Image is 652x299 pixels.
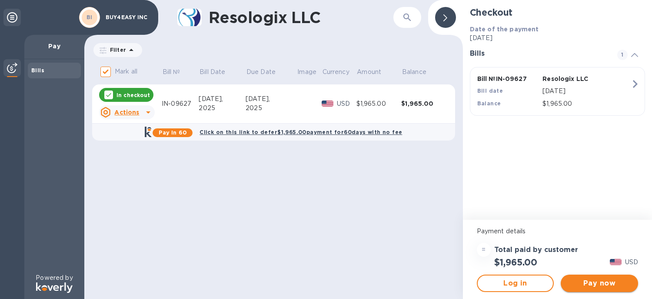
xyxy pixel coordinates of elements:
[199,94,246,104] div: [DATE],
[494,257,537,268] h2: $1,965.00
[542,87,631,96] p: [DATE]
[163,67,192,77] span: Bill №
[542,99,631,108] p: $1,965.00
[114,109,139,116] u: Actions
[470,50,607,58] h3: Bills
[31,42,77,50] p: Pay
[163,67,180,77] p: Bill №
[297,67,316,77] p: Image
[470,7,645,18] h2: Checkout
[209,8,393,27] h1: Resologix LLC
[477,243,491,257] div: =
[337,99,356,108] p: USD
[617,50,628,60] span: 1
[246,67,276,77] p: Due Date
[106,14,149,20] p: BUY4EASY INC
[402,67,438,77] span: Balance
[200,67,236,77] span: Bill Date
[477,87,503,94] b: Bill date
[116,91,150,99] p: In checkout
[106,46,126,54] p: Filter
[322,101,333,107] img: USD
[162,99,199,108] div: IN-09627
[477,275,554,292] button: Log in
[625,258,638,267] p: USD
[610,259,622,265] img: USD
[542,74,605,83] p: Resologix LLC
[246,67,287,77] span: Due Date
[485,278,546,289] span: Log in
[477,227,638,236] p: Payment details
[477,100,501,107] b: Balance
[31,67,44,74] b: Bills
[159,129,187,136] b: Pay in 60
[470,34,645,43] p: [DATE]
[86,14,93,20] b: BI
[246,104,296,113] div: 2025
[323,67,349,77] p: Currency
[470,26,539,33] b: Date of the payment
[356,99,402,108] div: $1,965.00
[200,67,225,77] p: Bill Date
[477,74,539,83] p: Bill № IN-09627
[470,67,645,116] button: Bill №IN-09627Resologix LLCBill date[DATE]Balance$1,965.00
[402,67,426,77] p: Balance
[357,67,393,77] span: Amount
[357,67,381,77] p: Amount
[401,99,446,108] div: $1,965.00
[568,278,631,289] span: Pay now
[561,275,638,292] button: Pay now
[199,104,246,113] div: 2025
[246,94,296,104] div: [DATE],
[36,273,73,282] p: Powered by
[494,246,578,254] h3: Total paid by customer
[36,282,73,293] img: Logo
[200,129,402,135] b: Click on this link to defer $1,965.00 payment for 60 days with no fee
[115,67,137,76] p: Mark all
